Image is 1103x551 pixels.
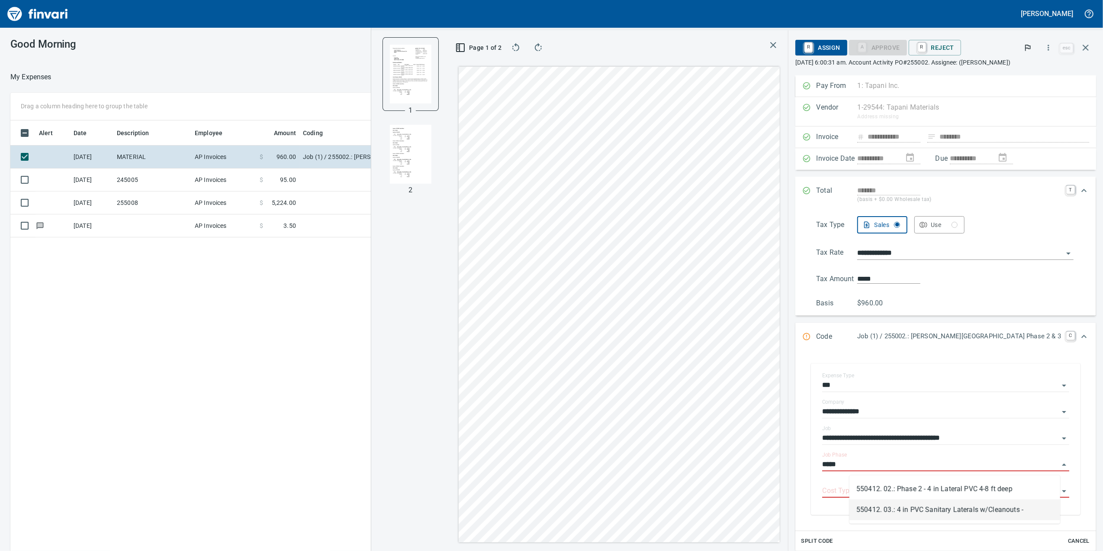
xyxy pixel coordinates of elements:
span: Split Code [801,536,833,546]
span: Alert [39,128,53,138]
p: Job (1) / 255002.: [PERSON_NAME][GEOGRAPHIC_DATA] Phase 2 & 3 [857,331,1061,341]
button: Page 1 of 2 [457,40,502,55]
span: Close invoice [1058,37,1096,58]
span: Description [117,128,149,138]
span: 960.00 [277,152,296,161]
span: Coding [303,128,334,138]
td: AP Invoices [191,214,256,237]
button: RReject [909,40,961,55]
span: Coding [303,128,323,138]
a: R [918,42,926,52]
a: T [1066,185,1075,194]
span: Date [74,128,87,138]
p: Tax Amount [816,274,857,284]
span: $ [260,221,263,230]
label: Job Phase [822,452,847,457]
p: Drag a column heading here to group the table [21,102,148,110]
p: Total [816,185,857,204]
nav: breadcrumb [10,72,51,82]
li: 550412. 03.: 4 in PVC Sanitary Laterals w/Cleanouts - [849,499,1060,520]
button: Sales [857,216,907,233]
img: Page 1 [390,45,431,104]
span: 3.50 [283,221,296,230]
h5: [PERSON_NAME] [1021,9,1073,18]
span: 5,224.00 [272,198,296,207]
label: Expense Type [822,373,854,378]
p: Tax Type [816,220,857,233]
td: Job (1) / 255002.: [PERSON_NAME][GEOGRAPHIC_DATA] Phase 2 & 3 [299,146,516,169]
label: Company [822,399,845,405]
button: More [1039,38,1058,57]
button: Open [1058,485,1070,497]
h3: Good Morning [10,38,285,50]
button: Split Code [799,535,835,548]
span: 95.00 [280,175,296,184]
td: [DATE] [70,146,113,169]
span: Date [74,128,98,138]
div: Expand [795,213,1096,316]
td: 245005 [113,169,191,191]
button: Cancel [1065,535,1093,548]
span: $ [260,175,263,184]
td: AP Invoices [191,191,256,214]
span: Alert [39,128,64,138]
span: Has messages [35,223,45,228]
span: Assign [802,40,840,55]
a: C [1066,331,1075,340]
button: [PERSON_NAME] [1019,7,1075,20]
a: esc [1060,43,1073,53]
span: Amount [263,128,296,138]
td: AP Invoices [191,169,256,191]
td: [DATE] [70,191,113,214]
div: Use [931,220,958,230]
span: Description [117,128,161,138]
span: Reject [916,40,954,55]
span: $ [260,198,263,207]
td: [DATE] [70,214,113,237]
button: Close [1058,459,1070,471]
p: 2 [408,185,412,195]
p: (basis + $0.00 Wholesale tax) [857,195,1061,204]
div: Job Phase required [849,43,907,51]
img: Finvari [5,3,70,24]
td: 255008 [113,191,191,214]
button: Open [1062,247,1074,259]
p: Code [816,331,857,343]
button: Open [1058,432,1070,444]
p: My Expenses [10,72,51,82]
a: R [804,42,813,52]
button: Flag [1018,38,1037,57]
div: Expand [795,177,1096,213]
div: Sales [874,220,900,230]
button: Open [1058,379,1070,392]
p: 1 [408,105,412,116]
button: Open [1058,406,1070,418]
span: Employee [195,128,222,138]
label: Job [822,426,831,431]
li: 550412. 02.: Phase 2 - 4 in Lateral PVC 4-8 ft deep [849,479,1060,499]
img: Page 2 [390,125,431,184]
button: Use [914,216,965,233]
span: Employee [195,128,234,138]
p: Basis [816,298,857,308]
span: $ [260,152,263,161]
button: RAssign [795,40,847,55]
span: Amount [274,128,296,138]
td: [DATE] [70,169,113,191]
span: Cancel [1067,536,1090,546]
p: Tax Rate [816,247,857,260]
p: $960.00 [857,298,898,308]
p: [DATE] 6:00:31 am. Account Activity PO#255002. Assignee: ([PERSON_NAME]) [795,58,1096,67]
div: Expand [795,323,1096,351]
span: Page 1 of 2 [460,42,498,53]
td: AP Invoices [191,146,256,169]
td: MATERIAL [113,146,191,169]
